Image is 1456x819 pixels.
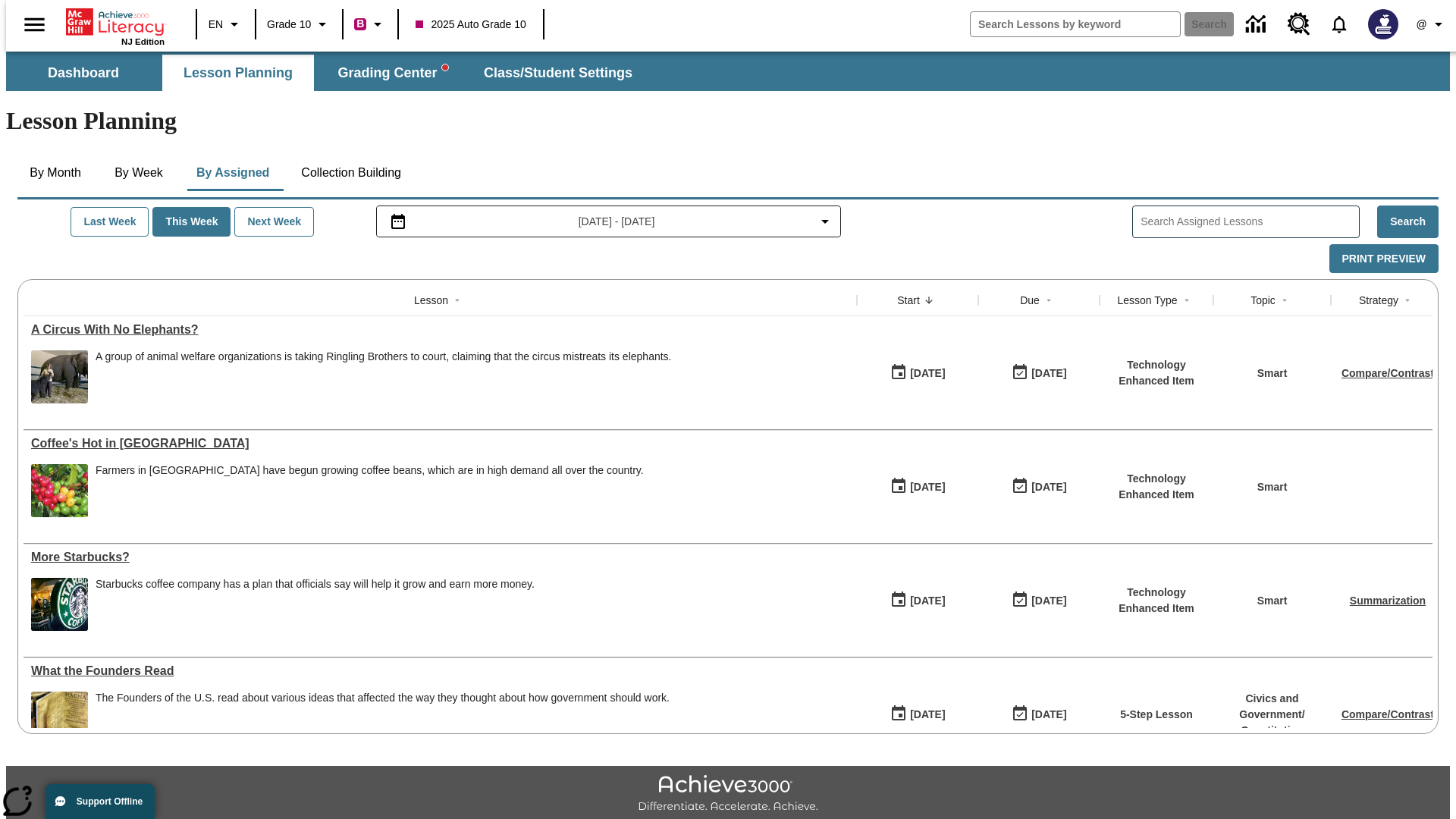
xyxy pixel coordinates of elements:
[356,14,364,33] span: B
[1031,478,1066,497] div: [DATE]
[31,323,849,337] a: A Circus With No Elephants?, Lessons
[1359,5,1407,44] button: Select a new avatar
[1107,585,1206,617] p: Technology Enhanced Item
[1020,293,1040,308] div: Due
[1117,293,1177,308] div: Lesson Type
[96,578,535,631] div: Starbucks coffee company has a plan that officials say will help it grow and earn more money.
[6,52,1450,91] div: SubNavbar
[971,12,1180,36] input: search field
[910,364,945,383] div: [DATE]
[1031,591,1066,610] div: [DATE]
[1006,586,1072,615] button: 09/25/25: Last day the lesson can be accessed
[1221,723,1323,739] p: Constitution
[6,55,646,91] div: SubNavbar
[96,464,644,517] div: Farmers in Laos have begun growing coffee beans, which are in high demand all over the country.
[472,55,645,91] button: Class/Student Settings
[96,350,671,363] div: A group of animal welfare organizations is taking Ringling Brothers to court, claiming that the c...
[209,17,223,33] span: EN
[348,11,393,38] button: Boost Class color is violet red. Change class color
[910,478,945,497] div: [DATE]
[96,350,671,403] div: A group of animal welfare organizations is taking Ringling Brothers to court, claiming that the c...
[121,37,165,46] span: NJ Edition
[1341,708,1434,720] a: Compare/Contrast
[1250,293,1276,308] div: Topic
[897,293,920,308] div: Start
[910,705,945,724] div: [DATE]
[48,64,119,82] span: Dashboard
[1319,5,1359,44] a: Notifications
[31,664,849,678] div: What the Founders Read
[289,155,413,191] button: Collection Building
[31,664,849,678] a: What the Founders Read, Lessons
[579,214,655,230] span: [DATE] - [DATE]
[910,591,945,610] div: [DATE]
[96,464,644,477] p: Farmers in [GEOGRAPHIC_DATA] have begun growing coffee beans, which are in high demand all over t...
[920,291,938,309] button: Sort
[1341,367,1434,379] a: Compare/Contrast
[31,437,849,450] a: Coffee's Hot in Laos, Lessons
[1368,9,1398,39] img: Avatar
[8,55,159,91] button: Dashboard
[317,55,469,91] button: Grading Center
[414,293,448,308] div: Lesson
[31,692,88,745] img: copy of Magna Carta, a document which may have shaped the US Constitution
[31,437,849,450] div: Coffee's Hot in Laos
[96,692,670,745] div: The Founders of the U.S. read about various ideas that affected the way they thought about how go...
[267,17,311,33] span: Grade 10
[1350,595,1426,607] a: Summarization
[184,155,281,191] button: By Assigned
[816,212,834,231] svg: Collapse Date Range Filter
[96,692,670,704] div: The Founders of the U.S. read about various ideas that affected the way they thought about how go...
[1329,244,1439,274] button: Print Preview
[1006,359,1072,388] button: 09/25/25: Last day the lesson can be accessed
[1006,700,1072,729] button: 09/25/25: Last day the lesson can be accessed
[6,107,1450,135] h1: Lesson Planning
[1276,291,1294,309] button: Sort
[383,212,835,231] button: Select the date range menu item
[1006,472,1072,501] button: 09/25/25: Last day the lesson can be accessed
[234,207,314,237] button: Next Week
[66,7,165,37] a: Home
[1178,291,1196,309] button: Sort
[1398,291,1417,309] button: Sort
[1407,11,1456,38] button: Profile/Settings
[1257,479,1288,495] p: Smart
[184,64,293,82] span: Lesson Planning
[885,472,950,501] button: 09/25/25: First time the lesson was available
[162,55,314,91] button: Lesson Planning
[1120,707,1193,723] p: 5-Step Lesson
[31,578,88,631] img: The Starbucks logo features a twin-tailed mermaid enclosed in a green circle. Starbucks plans to ...
[885,586,950,615] button: 09/25/25: First time the lesson was available
[31,323,849,337] div: A Circus With No Elephants?
[484,64,632,82] span: Class/Student Settings
[17,155,93,191] button: By Month
[1141,211,1359,233] input: Search Assigned Lessons
[152,207,231,237] button: This Week
[1377,206,1439,238] button: Search
[101,155,177,191] button: By Week
[638,775,818,814] img: Achieve3000 Differentiate Accelerate Achieve
[1359,293,1398,308] div: Strategy
[66,5,165,46] div: Home
[1257,593,1288,609] p: Smart
[1031,705,1066,724] div: [DATE]
[1031,364,1066,383] div: [DATE]
[1416,17,1426,33] span: @
[1107,357,1206,389] p: Technology Enhanced Item
[416,17,526,33] span: 2025 Auto Grade 10
[1107,471,1206,503] p: Technology Enhanced Item
[885,700,950,729] button: 09/25/25: First time the lesson was available
[261,11,337,38] button: Grade: Grade 10, Select a grade
[885,359,950,388] button: 09/25/25: First time the lesson was available
[96,578,535,591] div: Starbucks coffee company has a plan that officials say will help it grow and earn more money.
[442,64,448,71] svg: writing assistant alert
[337,64,447,82] span: Grading Center
[1257,366,1288,381] p: Smart
[45,784,155,819] button: Support Offline
[71,207,149,237] button: Last Week
[31,464,88,517] img: Coffee beans of different shades growing on a coffee tree. Farmers in Laos are growing coffee bea...
[1237,4,1279,45] a: Data Center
